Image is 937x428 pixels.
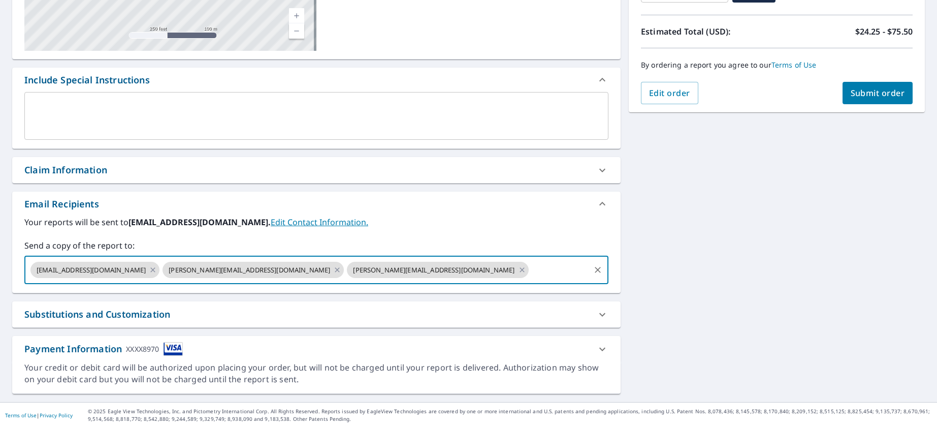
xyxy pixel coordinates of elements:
[591,263,605,277] button: Clear
[649,87,690,99] span: Edit order
[851,87,905,99] span: Submit order
[12,336,621,362] div: Payment InformationXXXX8970cardImage
[24,197,99,211] div: Email Recipients
[88,408,932,423] p: © 2025 Eagle View Technologies, Inc. and Pictometry International Corp. All Rights Reserved. Repo...
[126,342,159,356] div: XXXX8970
[24,342,183,356] div: Payment Information
[347,262,528,278] div: [PERSON_NAME][EMAIL_ADDRESS][DOMAIN_NAME]
[24,362,608,385] div: Your credit or debit card will be authorized upon placing your order, but will not be charged unt...
[24,73,150,87] div: Include Special Instructions
[771,60,817,70] a: Terms of Use
[271,217,368,228] a: EditContactInfo
[24,216,608,228] label: Your reports will be sent to
[24,308,170,321] div: Substitutions and Customization
[12,68,621,92] div: Include Special Instructions
[843,82,913,104] button: Submit order
[5,412,37,419] a: Terms of Use
[12,157,621,183] div: Claim Information
[641,60,913,70] p: By ordering a report you agree to our
[289,23,304,39] a: Current Level 17, Zoom Out
[641,82,698,104] button: Edit order
[855,25,913,38] p: $24.25 - $75.50
[641,25,777,38] p: Estimated Total (USD):
[30,262,159,278] div: [EMAIL_ADDRESS][DOMAIN_NAME]
[40,412,73,419] a: Privacy Policy
[24,163,107,177] div: Claim Information
[347,265,521,275] span: [PERSON_NAME][EMAIL_ADDRESS][DOMAIN_NAME]
[163,262,344,278] div: [PERSON_NAME][EMAIL_ADDRESS][DOMAIN_NAME]
[289,8,304,23] a: Current Level 17, Zoom In
[12,192,621,216] div: Email Recipients
[5,412,73,418] p: |
[24,239,608,252] label: Send a copy of the report to:
[30,265,152,275] span: [EMAIL_ADDRESS][DOMAIN_NAME]
[164,342,183,356] img: cardImage
[12,301,621,327] div: Substitutions and Customization
[163,265,336,275] span: [PERSON_NAME][EMAIL_ADDRESS][DOMAIN_NAME]
[128,217,271,228] b: [EMAIL_ADDRESS][DOMAIN_NAME].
